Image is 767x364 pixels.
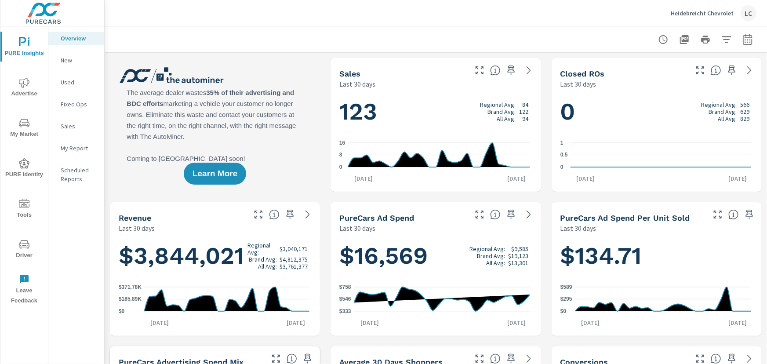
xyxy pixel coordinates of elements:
[560,69,605,78] h5: Closed ROs
[728,209,739,220] span: Average cost of advertising per each vehicle sold at the dealer over the selected date range. The...
[512,245,529,252] p: $9,585
[742,63,756,77] a: See more details in report
[560,213,690,222] h5: PureCars Ad Spend Per Unit Sold
[339,152,342,158] text: 8
[280,263,308,270] p: $3,761,377
[709,108,737,115] p: Brand Avg:
[560,308,567,314] text: $0
[3,239,45,261] span: Driver
[523,115,529,122] p: 94
[560,296,572,302] text: $295
[258,263,277,270] p: All Avg:
[701,101,737,108] p: Regional Avg:
[61,144,97,153] p: My Report
[287,353,297,364] span: This table looks at how you compare to the amount of budget you spend per channel as opposed to y...
[354,318,385,327] p: [DATE]
[575,318,606,327] p: [DATE]
[339,213,414,222] h5: PureCars Ad Spend
[339,164,342,170] text: 0
[740,101,749,108] p: 566
[477,252,505,259] p: Brand Avg:
[339,296,351,302] text: $546
[502,318,532,327] p: [DATE]
[144,318,175,327] p: [DATE]
[280,256,308,263] p: $4,812,375
[339,241,532,271] h1: $16,569
[61,122,97,131] p: Sales
[711,207,725,222] button: Make Fullscreen
[48,76,104,89] div: Used
[119,223,155,233] p: Last 30 days
[280,245,308,252] p: $3,040,171
[339,79,375,89] p: Last 30 days
[119,308,125,314] text: $0
[3,199,45,220] span: Tools
[193,170,237,178] span: Learn More
[718,115,737,122] p: All Avg:
[339,140,345,146] text: 16
[0,26,48,309] div: nav menu
[339,69,360,78] h5: Sales
[741,5,756,21] div: LC
[48,54,104,67] div: New
[283,207,297,222] span: Save this to your personalized report
[469,245,505,252] p: Regional Avg:
[676,31,693,48] button: "Export Report to PDF"
[48,142,104,155] div: My Report
[184,163,246,185] button: Learn More
[504,207,518,222] span: Save this to your personalized report
[725,63,739,77] span: Save this to your personalized report
[560,152,568,158] text: 0.5
[480,101,516,108] p: Regional Avg:
[339,308,351,314] text: $333
[560,284,572,290] text: $589
[48,120,104,133] div: Sales
[486,259,505,266] p: All Avg:
[3,77,45,99] span: Advertise
[571,174,601,183] p: [DATE]
[48,98,104,111] div: Fixed Ops
[339,284,351,290] text: $758
[509,252,529,259] p: $19,123
[523,101,529,108] p: 84
[3,158,45,180] span: PURE Identity
[711,65,721,76] span: Number of Repair Orders Closed by the selected dealership group over the selected time range. [So...
[740,108,749,115] p: 629
[560,79,596,89] p: Last 30 days
[249,256,277,263] p: Brand Avg:
[251,207,265,222] button: Make Fullscreen
[490,353,501,364] span: A rolling 30 day total of daily Shoppers on the dealership website, averaged over the selected da...
[339,223,375,233] p: Last 30 days
[119,296,142,302] text: $185.89K
[671,9,734,17] p: Heidebreicht Chevrolet
[339,97,532,127] h1: 123
[348,174,379,183] p: [DATE]
[522,207,536,222] a: See more details in report
[509,259,529,266] p: $13,301
[61,100,97,109] p: Fixed Ops
[61,34,97,43] p: Overview
[697,31,714,48] button: Print Report
[280,318,311,327] p: [DATE]
[739,31,756,48] button: Select Date Range
[560,164,563,170] text: 0
[718,31,735,48] button: Apply Filters
[61,56,97,65] p: New
[3,274,45,306] span: Leave Feedback
[119,284,142,290] text: $371.78K
[722,318,753,327] p: [DATE]
[740,115,749,122] p: 829
[61,166,97,183] p: Scheduled Reports
[119,241,311,271] h1: $3,844,021
[504,63,518,77] span: Save this to your personalized report
[473,63,487,77] button: Make Fullscreen
[560,140,563,146] text: 1
[3,37,45,58] span: PURE Insights
[61,78,97,87] p: Used
[693,63,707,77] button: Make Fullscreen
[48,32,104,45] div: Overview
[269,209,280,220] span: Total sales revenue over the selected date range. [Source: This data is sourced from the dealer’s...
[490,209,501,220] span: Total cost of media for all PureCars channels for the selected dealership group over the selected...
[247,242,277,256] p: Regional Avg:
[497,115,516,122] p: All Avg:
